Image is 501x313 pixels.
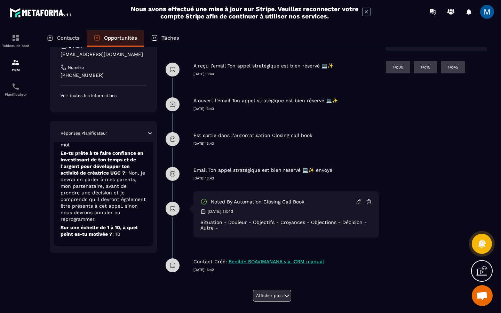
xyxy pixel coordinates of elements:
a: Opportunités [87,30,144,47]
p: A reçu l’email Ton appel stratégique est bien réservé 💻✨ [193,63,333,69]
p: Planificateur [2,93,30,96]
p: Voir toutes les informations [61,93,146,98]
p: Tableau de bord [2,44,30,48]
a: formationformationTableau de bord [2,29,30,53]
p: [DATE] 13:43 [193,176,379,181]
p: 14:15 [421,64,430,70]
a: Ouvrir le chat [472,285,493,306]
p: Sur une échelle de 1 à 10, à quel point es-tu motivée ? [61,224,146,238]
p: CRM [2,68,30,72]
p: Tâches [161,35,179,41]
p: [DATE] 13:43 [193,141,379,146]
a: Contacts [40,30,87,47]
p: [DATE] 16:42 [193,267,379,272]
div: Situation - Douleur - Objectifs - Croyances - Objections - Décision - Autre - [200,219,372,231]
p: [DATE] 13:43 [193,106,379,111]
p: [EMAIL_ADDRESS][DOMAIN_NAME] [61,51,146,58]
p: À ouvert l’email Ton appel stratégique est bien réservé 💻✨ [193,97,338,104]
img: formation [11,34,20,42]
p: Es-tu prête à te faire confiance en investissant de ton temps et de l'argent pour développer ton ... [61,150,146,223]
p: Est sortie dans l’automatisation Closing call book [193,132,312,139]
p: Email Ton appel stratégique est bien réservé 💻✨ envoyé [193,167,332,174]
img: logo [10,6,72,19]
p: [DATE] 13:43 [208,209,233,214]
h2: Nous avons effectué une mise à jour sur Stripe. Veuillez reconnecter votre compte Stripe afin de ... [130,5,359,20]
img: formation [11,58,20,66]
p: Noted by automation Closing call book [211,199,304,205]
img: scheduler [11,82,20,91]
p: Contact Créé: [193,258,227,265]
p: Opportunités [104,35,137,41]
p: Réponses Planificateur [61,130,107,136]
p: [PHONE_NUMBER] [61,72,146,79]
p: 14:45 [448,64,458,70]
span: : 10 [112,231,120,237]
button: Afficher plus [253,290,291,302]
p: [DATE] 13:44 [193,72,379,77]
p: 14:00 [393,64,403,70]
a: formationformationCRM [2,53,30,77]
p: Benilde SOAVIMANANA via ,CRM manual [229,258,324,265]
p: Numéro [68,65,84,70]
p: Contacts [57,35,80,41]
a: schedulerschedulerPlanificateur [2,77,30,102]
a: Tâches [144,30,186,47]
